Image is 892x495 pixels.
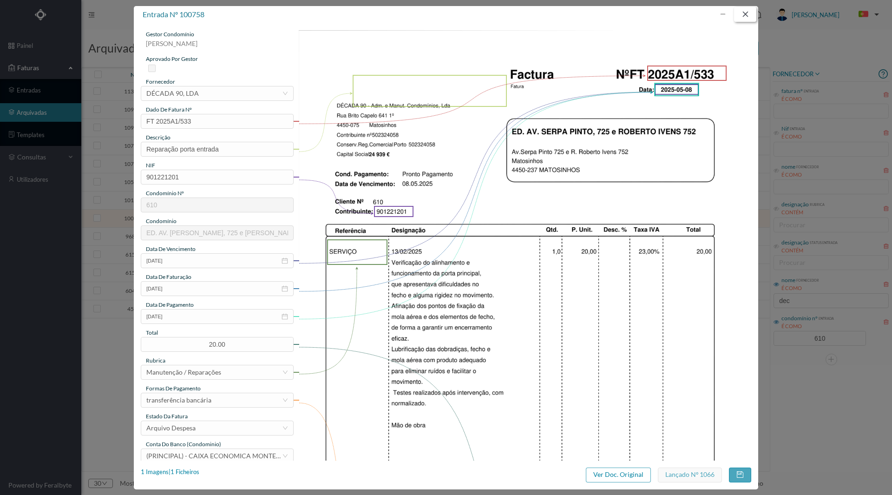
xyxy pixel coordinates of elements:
[146,301,194,308] span: data de pagamento
[282,91,288,96] i: icon: down
[146,78,175,85] span: fornecedor
[146,393,211,407] div: transferência bancária
[282,257,288,264] i: icon: calendar
[586,468,651,482] button: Ver Doc. Original
[146,357,165,364] span: rubrica
[146,162,155,169] span: NIF
[146,31,194,38] span: gestor condomínio
[146,190,184,197] span: condomínio nº
[282,285,288,292] i: icon: calendar
[146,106,192,113] span: dado de fatura nº
[146,421,196,435] div: Arquivo Despesa
[146,441,221,448] span: conta do banco (condominio)
[146,385,201,392] span: Formas de Pagamento
[658,468,722,482] button: Lançado nº 1066
[146,452,362,460] span: (PRINCIPAL) - CAIXA ECONOMICA MONTEPIO GERAL ([FINANCIAL_ID])
[146,273,191,280] span: data de faturação
[146,245,196,252] span: data de vencimento
[282,453,288,459] i: icon: down
[146,134,171,141] span: descrição
[282,397,288,403] i: icon: down
[146,55,198,62] span: aprovado por gestor
[282,425,288,431] i: icon: down
[141,39,294,55] div: [PERSON_NAME]
[282,313,288,320] i: icon: calendar
[141,468,199,477] div: 1 Imagens | 1 Ficheiros
[143,10,204,19] span: entrada nº 100758
[851,7,883,22] button: PT
[146,365,221,379] div: Manutenção / Reparações
[282,370,288,375] i: icon: down
[146,413,188,420] span: estado da fatura
[146,86,199,100] div: DÉCADA 90, LDA
[146,218,177,224] span: condomínio
[146,329,158,336] span: total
